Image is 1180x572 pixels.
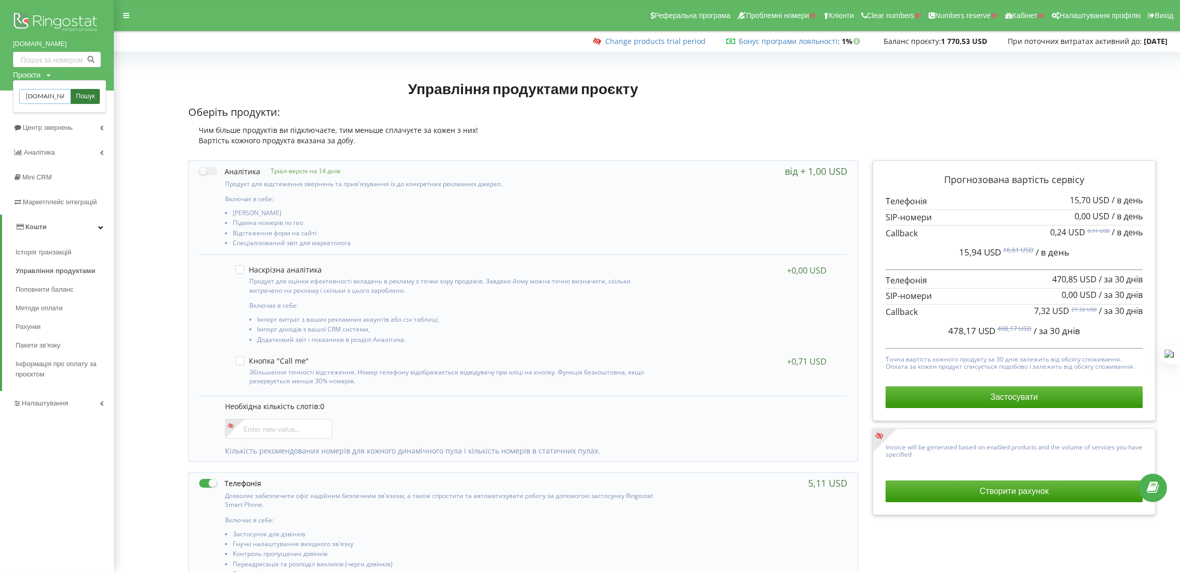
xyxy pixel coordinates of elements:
[997,324,1032,333] sup: 498,17 USD
[1155,11,1173,20] span: Вихід
[1036,246,1069,258] span: / в день
[808,478,847,488] div: 5,11 USD
[886,353,1143,371] p: Точна вартість кожного продукту за 30 днів залежить від обсягу споживання. Оплата за кожен продук...
[787,356,827,367] div: +0,71 USD
[22,399,68,407] span: Налаштування
[235,265,322,274] label: Наскрізна аналітика
[16,340,61,351] span: Пакети зв'язку
[886,306,1143,318] p: Callback
[886,290,1143,302] p: SIP-номери
[225,491,653,509] p: Дозволяє забезпечити офіс надійним безпечним зв'язком, а також спростити та автоматизувати роботу...
[22,173,52,181] span: Mini CRM
[1052,274,1097,285] span: 470,85 USD
[1099,289,1143,300] span: / за 30 днів
[1003,246,1034,254] sup: 16,61 USD
[739,36,838,46] a: Бонус програми лояльності
[233,219,653,229] li: Підміна номерів по гео
[199,478,261,489] label: Телефонія
[1050,227,1085,238] span: 0,24 USD
[257,336,649,346] li: Додатковий звіт і показники в розділі Аналітика.
[199,166,260,177] label: Аналітика
[225,446,837,456] p: Кількість рекомендованих номерів для кожного динамічного пула і кількість номерів в статичних пулах.
[886,480,1143,502] button: Створити рахунок
[16,336,114,355] a: Пакети зв'язку
[1034,325,1080,337] span: / за 30 днів
[235,356,309,365] label: Кнопка "Call me"
[1062,289,1097,300] span: 0,00 USD
[886,275,1143,287] p: Телефонія
[16,266,95,276] span: Управління продуктами
[842,36,863,46] strong: 1%
[886,173,1143,187] p: Прогнозована вартість сервісу
[1112,194,1143,206] span: / в день
[1112,210,1143,222] span: / в день
[948,325,995,337] span: 478,17 USD
[1099,274,1143,285] span: / за 30 днів
[746,11,809,20] span: Проблемні номери
[76,92,95,101] span: Пошук
[16,303,63,313] span: Методи оплати
[225,419,332,439] input: Enter new value...
[16,284,73,295] span: Поповнити баланс
[225,179,653,188] p: Продукт для відстеження звернень та прив'язування їх до конкретних рекламних джерел.
[249,277,649,294] p: Продукт для оцінки ефективності вкладень в рекламу з точки зору продажів. Завдяки йому можна точн...
[225,516,653,524] p: Включає в себе:
[886,195,1143,207] p: Телефонія
[188,79,858,98] h1: Управління продуктами проєкту
[1074,210,1110,222] span: 0,00 USD
[1008,36,1142,46] span: При поточних витратах активний до:
[71,89,100,104] a: Пошук
[16,243,114,262] a: Історія транзакцій
[23,198,97,206] span: Маркетплейс інтеграцій
[188,125,858,136] div: Чим більше продуктів ви підключаєте, тим меньше сплачуєте за кожен з них!
[1059,11,1141,20] span: Налаштування профілю
[829,11,854,20] span: Клієнти
[1034,305,1069,317] span: 7,32 USD
[233,531,653,540] li: Застосунок для дзвінків
[1070,194,1110,206] span: 15,70 USD
[13,52,101,67] input: Пошук за номером
[233,209,653,219] li: [PERSON_NAME]
[886,212,1143,223] p: SIP-номери
[13,39,101,49] a: [DOMAIN_NAME]
[605,36,706,46] a: Change products trial period
[19,89,71,104] input: Пошук
[257,326,649,336] li: Імпорт доходів з вашої CRM системи,
[886,441,1143,459] p: Invoice will be generated based on enabled products and the volume of services you have specified
[16,262,114,280] a: Управління продуктами
[188,136,858,146] div: Вартість кожного продукта вказана за добу.
[1012,11,1038,20] span: Кабінет
[233,239,653,249] li: Спеціалізований звіт для маркетолога
[886,386,1143,408] button: Застосувати
[225,194,653,203] p: Включає в себе:
[1071,306,1097,313] sup: 27,32 USD
[233,561,653,570] li: Переадресація та розподіл викликів (черги дзвінків)
[941,36,987,46] strong: 1 770,53 USD
[233,230,653,239] li: Відстеження форм на сайті
[13,70,40,80] div: Проєкти
[2,215,114,239] a: Кошти
[25,223,47,231] span: Кошти
[1112,227,1143,238] span: / в день
[1144,36,1168,46] strong: [DATE]
[787,265,827,276] div: +0,00 USD
[16,299,114,318] a: Методи оплати
[16,280,114,299] a: Поповнити баланс
[884,36,941,46] span: Баланс проєкту:
[13,10,101,36] img: Ringostat logo
[785,166,847,176] div: від + 1,00 USD
[16,318,114,336] a: Рахунки
[320,401,324,411] span: 0
[1099,305,1143,317] span: / за 30 днів
[16,247,71,258] span: Історія транзакцій
[16,355,114,384] a: Інформація про оплату за проєктом
[225,401,837,412] p: Необхідна кількість слотів:
[249,368,649,385] p: Збільшення точності відстеження. Номер телефону відображається відвідувачу при кліці на кнопку. Ф...
[260,167,340,175] p: Тріал-версія на 14 днів
[233,540,653,550] li: Гнучкі налаштування вихідного зв'язку
[24,148,55,156] span: Аналiтика
[257,316,649,326] li: Імпорт витрат з ваших рекламних акаунтів або csv таблиці,
[23,124,72,131] span: Центр звернень
[654,11,731,20] span: Реферальна програма
[16,359,109,380] span: Інформація про оплату за проєктом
